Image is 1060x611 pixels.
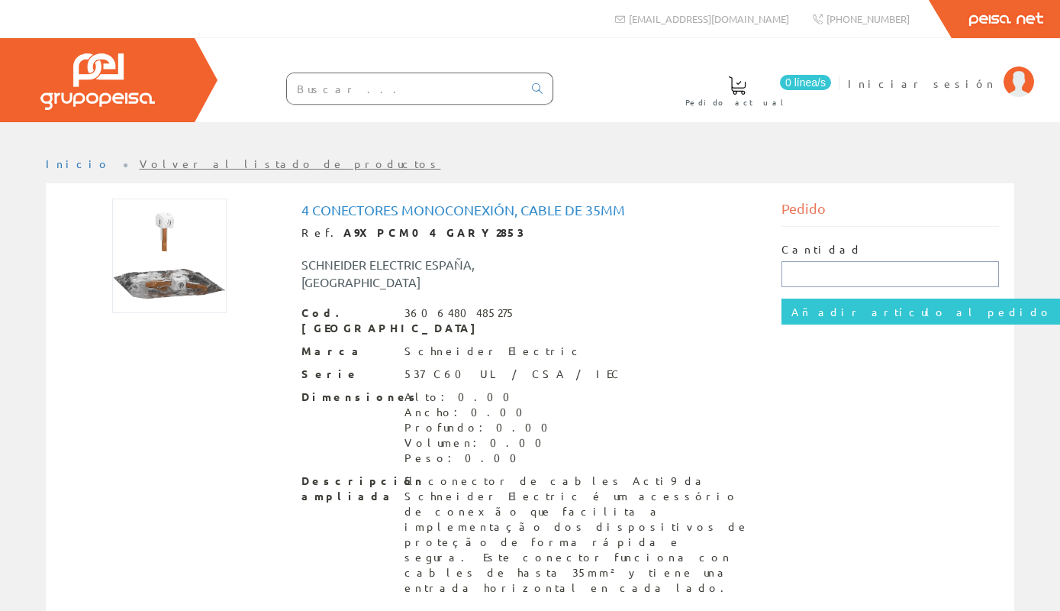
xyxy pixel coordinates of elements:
[404,435,557,451] div: Volumen: 0.00
[404,474,759,596] div: El conector de cables Acti9 da Schneider Electric é um acessório de conexão que facilita a implem...
[301,225,759,241] div: Ref.
[826,12,910,25] span: [PHONE_NUMBER]
[780,75,831,90] span: 0 línea/s
[46,157,111,170] a: Inicio
[404,390,557,405] div: Alto: 0.00
[848,76,996,91] span: Iniciar sesión
[301,390,393,405] span: Dimensiones
[301,474,393,504] span: Descripción ampliada
[685,95,789,110] span: Pedido actual
[301,202,759,218] h1: 4 conectores monoconexión, cable de 35mm
[112,199,227,313] img: Foto artículo 4 conectores monoconexión, cable de 35mm (150x150)
[404,367,622,382] div: 537 C60 UL / CSA / IEC
[301,367,393,382] span: Serie
[781,242,862,257] label: Cantidad
[290,256,570,291] div: SCHNEIDER ELECTRIC ESPAÑA, [GEOGRAPHIC_DATA]
[301,305,393,336] span: Cod. [GEOGRAPHIC_DATA]
[404,420,557,435] div: Profundo: 0.00
[287,73,523,104] input: Buscar ...
[404,344,584,359] div: Schneider Electric
[404,405,557,420] div: Ancho: 0.00
[140,157,441,170] a: Volver al listado de productos
[301,344,393,359] span: Marca
[848,63,1034,78] a: Iniciar sesión
[629,12,789,25] span: [EMAIL_ADDRESS][DOMAIN_NAME]
[404,305,516,321] div: 3606480485275
[404,451,557,466] div: Peso: 0.00
[781,199,999,227] div: Pedido
[40,53,155,110] img: Grupo Peisa
[343,225,524,239] strong: A9XPCM04 GARY2853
